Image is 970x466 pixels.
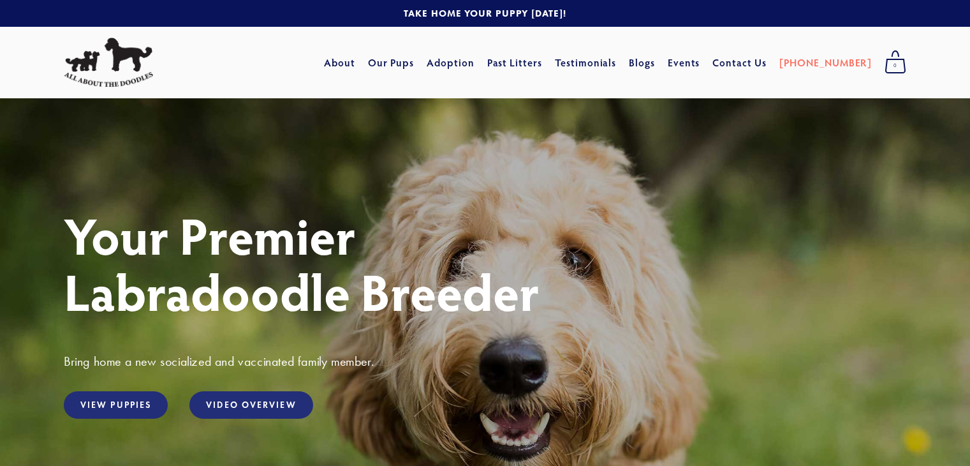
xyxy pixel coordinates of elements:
a: 0 items in cart [878,47,913,79]
h3: Bring home a new socialized and vaccinated family member. [64,353,906,370]
a: Past Litters [487,56,543,69]
a: [PHONE_NUMBER] [779,51,872,74]
a: About [324,51,355,74]
img: All About The Doodles [64,38,153,87]
a: Contact Us [712,51,767,74]
a: Events [668,51,700,74]
a: Adoption [427,51,474,74]
a: Our Pups [368,51,415,74]
a: Testimonials [555,51,617,74]
a: Video Overview [189,391,312,419]
span: 0 [885,57,906,74]
a: View Puppies [64,391,168,419]
h1: Your Premier Labradoodle Breeder [64,207,906,319]
a: Blogs [629,51,655,74]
